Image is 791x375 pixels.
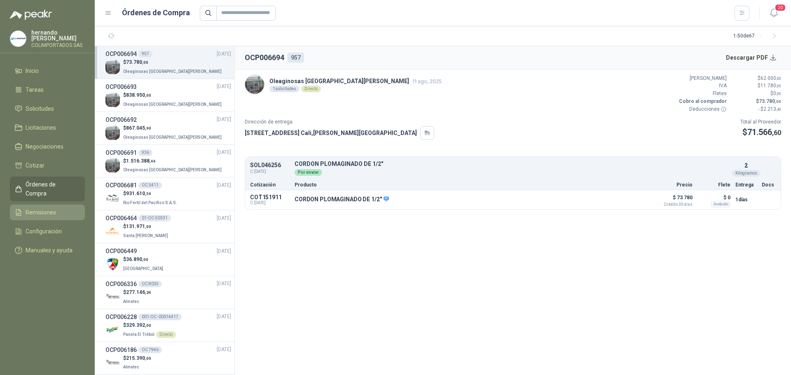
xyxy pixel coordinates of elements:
div: 001-OC -00014417 [138,314,182,320]
div: 957 [288,53,304,63]
span: ,00 [145,93,151,98]
span: 71.566 [747,127,781,137]
h3: OCP006692 [105,115,137,124]
span: ,00 [145,356,151,361]
p: $ [123,256,165,263]
a: OCP006694957[DATE] Company Logo$73.780,00Oleaginosas [GEOGRAPHIC_DATA][PERSON_NAME] [105,49,231,75]
img: Company Logo [10,31,26,47]
a: Negociaciones [10,139,85,154]
p: $ [123,354,151,362]
a: OCP006681OC 5411[DATE] Company Logo$931.610,54Rio Fertil del Pacífico S.A.S. [105,181,231,207]
p: CORDON PLOMAGINADO DE 1/2" [295,196,389,203]
p: - $ [732,105,781,113]
span: [DATE] [217,247,231,255]
span: 277.146 [126,289,151,295]
span: ,00 [776,76,781,81]
p: Fletes [677,90,727,98]
a: OCP006692[DATE] Company Logo$867.045,90Oleaginosas [GEOGRAPHIC_DATA][PERSON_NAME] [105,115,231,141]
span: Almatec [123,365,139,369]
div: Incluido [711,201,730,207]
span: Remisiones [26,208,56,217]
span: [DATE] [217,50,231,58]
span: [DATE] [217,214,231,222]
span: C: [DATE] [250,168,290,175]
span: ,00 [775,99,781,104]
span: Panela El Trébol [123,332,154,337]
div: 1 solicitudes [269,86,300,92]
span: 2.213 [763,106,781,112]
span: Oleaginosas [GEOGRAPHIC_DATA][PERSON_NAME] [123,69,222,74]
span: 0 [773,91,781,96]
p: $ [123,91,223,99]
div: Por enviar [295,169,322,176]
div: 936 [138,149,152,156]
p: 2 [744,161,748,170]
p: Cobro al comprador [677,98,727,105]
p: Precio [651,182,693,187]
span: Rio Fertil del Pacífico S.A.S. [123,200,177,205]
span: ,40 [776,107,781,112]
p: [PERSON_NAME] [677,75,727,82]
span: ,00 [145,323,151,328]
p: IVA [677,82,727,90]
p: SOL046256 [250,162,290,168]
p: COT151911 [250,194,290,200]
span: 329.392 [126,322,151,328]
span: 36.890 [126,256,148,262]
img: Company Logo [245,75,264,94]
span: Licitaciones [26,123,56,132]
p: Total al Proveedor [740,118,781,126]
a: Remisiones [10,205,85,220]
p: [STREET_ADDRESS] Cali , [PERSON_NAME][GEOGRAPHIC_DATA] [245,128,417,137]
a: OCP006449[DATE] Company Logo$36.890,00[GEOGRAPHIC_DATA] [105,247,231,273]
img: Company Logo [105,191,120,205]
p: hernando [PERSON_NAME] [31,30,85,41]
span: Manuales y ayuda [26,246,73,255]
div: OC 7946 [138,347,162,353]
span: ,00 [776,91,781,96]
a: Cotizar [10,158,85,173]
span: Santa [PERSON_NAME] [123,233,168,238]
span: 11.780 [761,83,781,89]
p: $ [732,75,781,82]
img: Company Logo [105,323,120,337]
a: Inicio [10,63,85,79]
p: CORDON PLOMAGINADO DE 1/2" [295,161,730,167]
span: Tareas [26,85,44,94]
img: Company Logo [105,257,120,271]
span: 131.971 [126,224,151,229]
h3: OCP006691 [105,148,137,157]
div: Directo [301,86,321,92]
h3: OCP006336 [105,280,137,289]
p: $ [732,82,781,90]
span: Oleaginosas [GEOGRAPHIC_DATA][PERSON_NAME] [123,135,222,140]
span: Oleaginosas [GEOGRAPHIC_DATA][PERSON_NAME] [123,102,222,107]
p: COLIMPORTADOS SAS [31,43,85,48]
img: Company Logo [105,356,120,370]
span: ,44 [150,159,156,163]
img: Company Logo [105,158,120,172]
h1: Órdenes de Compra [122,7,190,19]
span: ,24 [145,290,151,295]
p: Producto [295,182,646,187]
span: C: [DATE] [250,200,290,205]
div: Directo [156,331,176,338]
div: 1 - 50 de 67 [733,30,781,43]
span: 20 [775,4,786,12]
span: [DATE] [217,280,231,288]
span: Configuración [26,227,62,236]
span: [DATE] [217,313,231,321]
p: Flete [697,182,730,187]
p: $ [123,157,223,165]
p: $ 73.780 [651,193,693,207]
a: OCP006691936[DATE] Company Logo$1.516.388,44Oleaginosas [GEOGRAPHIC_DATA][PERSON_NAME] [105,148,231,174]
span: Negociaciones [26,142,63,151]
img: Company Logo [105,126,120,140]
p: $ [732,90,781,98]
img: Logo peakr [10,10,52,20]
span: [DATE] [217,346,231,354]
span: [DATE] [217,83,231,91]
h3: OCP006694 [105,49,137,58]
div: OC 8035 [138,281,162,287]
p: Docs [762,182,776,187]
